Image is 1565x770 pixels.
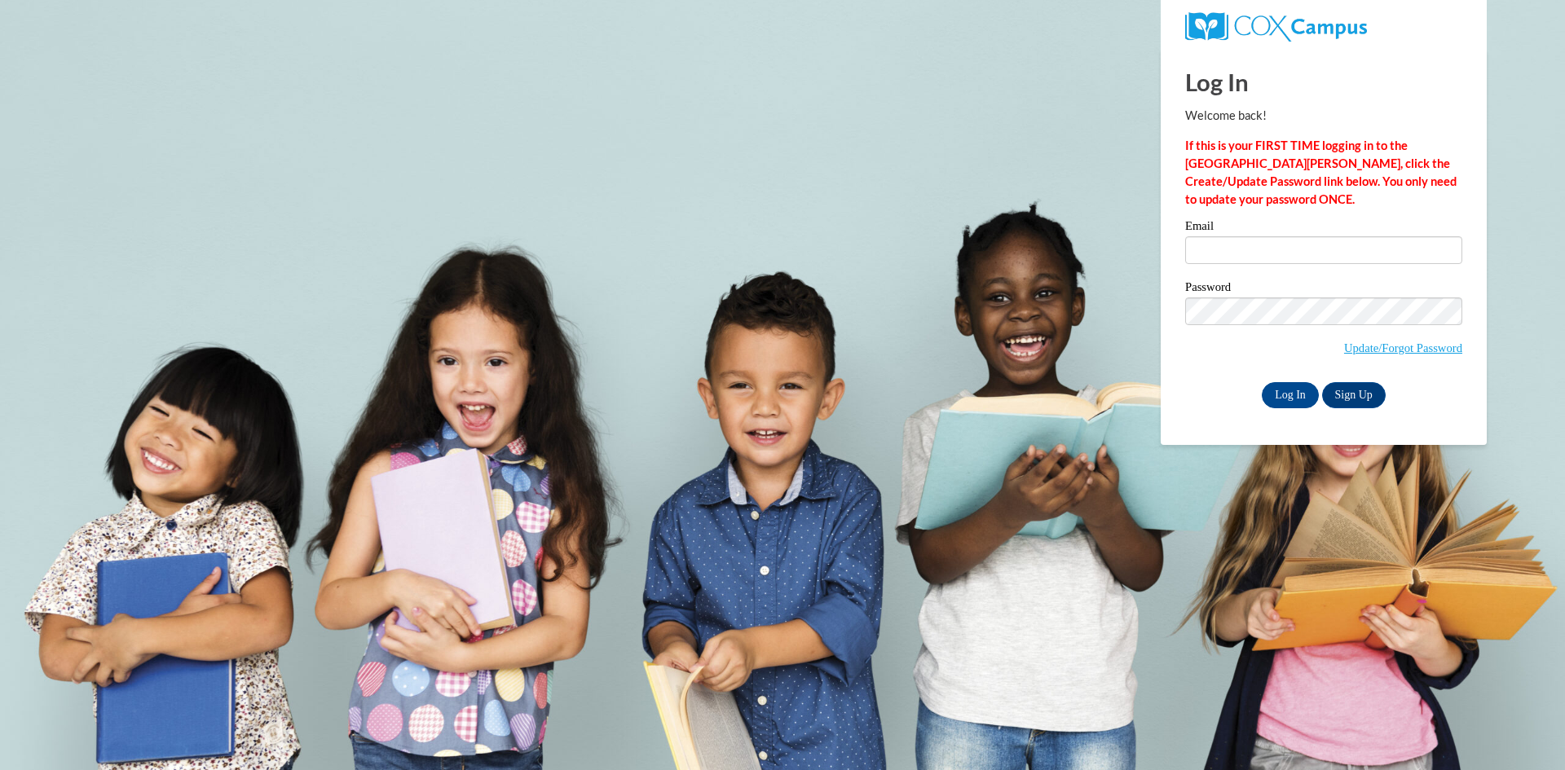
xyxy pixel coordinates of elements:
[1344,341,1462,354] a: Update/Forgot Password
[1322,382,1386,408] a: Sign Up
[1185,107,1462,125] p: Welcome back!
[1262,382,1319,408] input: Log In
[1185,65,1462,99] h1: Log In
[1185,19,1367,33] a: COX Campus
[1185,12,1367,42] img: COX Campus
[1185,139,1457,206] strong: If this is your FIRST TIME logging in to the [GEOGRAPHIC_DATA][PERSON_NAME], click the Create/Upd...
[1185,220,1462,236] label: Email
[1185,281,1462,297] label: Password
